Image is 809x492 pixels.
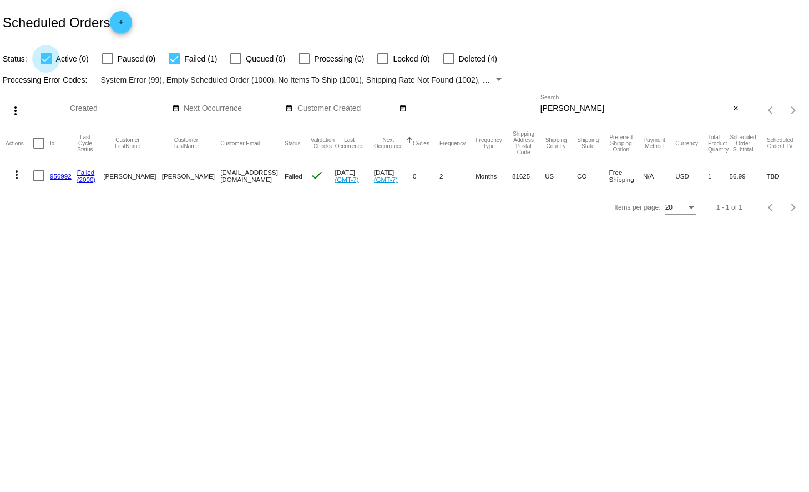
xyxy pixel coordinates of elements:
mat-icon: check [310,169,323,182]
button: Change sorting for LifetimeValue [766,137,793,149]
a: (GMT-7) [374,176,398,183]
h2: Scheduled Orders [3,11,132,33]
mat-cell: [DATE] [374,160,413,192]
div: Items per page: [614,204,660,211]
mat-cell: CO [577,160,609,192]
mat-cell: 0 [413,160,439,192]
mat-cell: TBD [766,160,803,192]
mat-cell: 81625 [512,160,545,192]
mat-cell: [PERSON_NAME] [162,160,220,192]
a: Failed [77,169,95,176]
mat-cell: [DATE] [335,160,373,192]
mat-cell: [EMAIL_ADDRESS][DOMAIN_NAME] [220,160,285,192]
mat-header-cell: Validation Checks [310,126,335,160]
button: Change sorting for NextOccurrenceUtc [374,137,403,149]
mat-icon: add [114,18,128,32]
button: Next page [782,99,805,121]
mat-icon: close [732,104,740,113]
mat-select: Filter by Processing Error Codes [101,73,504,87]
button: Change sorting for CurrencyIso [675,140,698,146]
mat-cell: 56.99 [730,160,767,192]
span: Active (0) [56,52,89,65]
button: Change sorting for Cycles [413,140,429,146]
mat-icon: date_range [399,104,407,113]
mat-cell: 2 [439,160,476,192]
input: Search [540,104,730,113]
button: Clear [730,103,742,115]
mat-select: Items per page: [665,204,696,212]
mat-icon: date_range [285,104,293,113]
button: Change sorting for Frequency [439,140,466,146]
a: (2000) [77,176,96,183]
span: Locked (0) [393,52,429,65]
button: Change sorting for CustomerEmail [220,140,260,146]
button: Change sorting for Status [285,140,300,146]
mat-cell: [PERSON_NAME] [103,160,161,192]
button: Change sorting for ShippingCountry [545,137,567,149]
button: Change sorting for Id [50,140,54,146]
button: Change sorting for FrequencyType [476,137,502,149]
button: Change sorting for ShippingState [577,137,599,149]
button: Change sorting for PreferredShippingOption [609,134,633,153]
span: Queued (0) [246,52,285,65]
div: 1 - 1 of 1 [716,204,742,211]
mat-cell: Free Shipping [609,160,643,192]
mat-icon: more_vert [10,168,23,181]
button: Next page [782,196,805,219]
input: Next Occurrence [184,104,284,113]
mat-cell: Months [476,160,512,192]
button: Previous page [760,196,782,219]
button: Change sorting for CustomerLastName [162,137,210,149]
span: Processing Error Codes: [3,75,88,84]
button: Change sorting for CustomerFirstName [103,137,151,149]
input: Customer Created [297,104,397,113]
button: Change sorting for PaymentMethod.Type [643,137,665,149]
mat-cell: US [545,160,577,192]
a: 956992 [50,173,72,180]
span: Failed [285,173,302,180]
button: Change sorting for ShippingPostcode [512,131,535,155]
span: Paused (0) [118,52,155,65]
a: (GMT-7) [335,176,358,183]
mat-header-cell: Actions [6,126,33,160]
mat-cell: 1 [708,160,730,192]
mat-icon: more_vert [9,104,22,118]
button: Change sorting for LastProcessingCycleId [77,134,94,153]
mat-header-cell: Total Product Quantity [708,126,730,160]
mat-cell: USD [675,160,708,192]
button: Change sorting for LastOccurrenceUtc [335,137,363,149]
span: 20 [665,204,673,211]
span: Failed (1) [184,52,217,65]
span: Status: [3,54,27,63]
span: Processing (0) [314,52,364,65]
mat-icon: date_range [172,104,180,113]
input: Created [70,104,170,113]
button: Previous page [760,99,782,121]
span: Deleted (4) [459,52,497,65]
mat-cell: N/A [643,160,675,192]
button: Change sorting for Subtotal [730,134,757,153]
